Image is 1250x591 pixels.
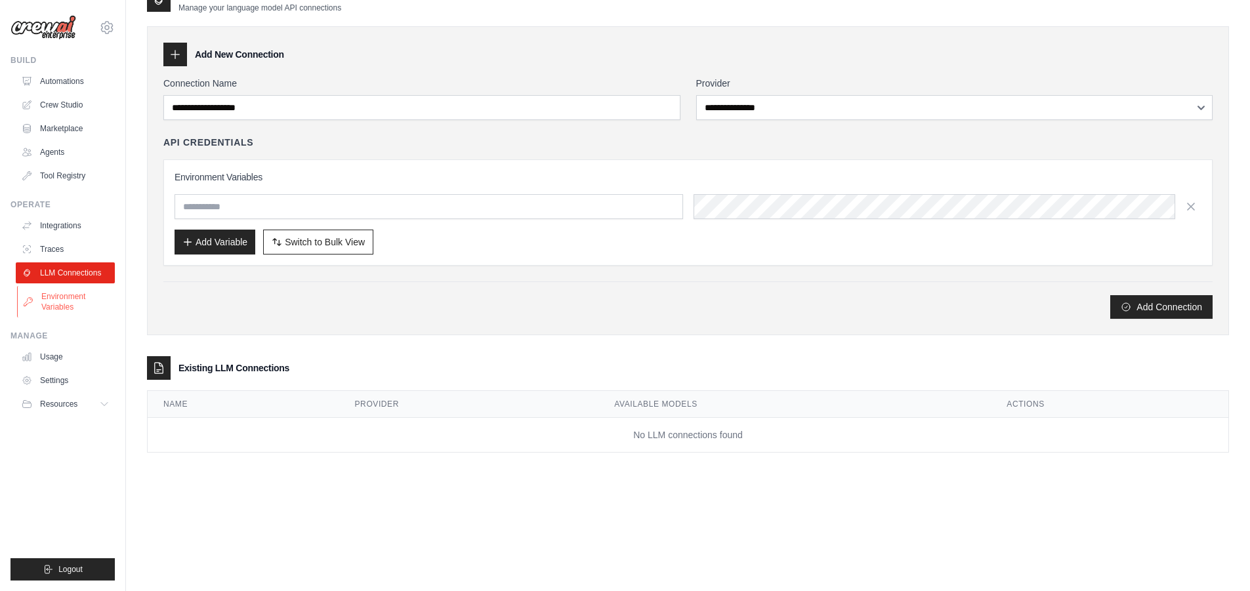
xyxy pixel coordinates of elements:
[175,230,255,255] button: Add Variable
[148,418,1228,453] td: No LLM connections found
[16,346,115,367] a: Usage
[16,165,115,186] a: Tool Registry
[16,94,115,115] a: Crew Studio
[10,558,115,581] button: Logout
[16,118,115,139] a: Marketplace
[598,391,991,418] th: Available Models
[16,142,115,163] a: Agents
[339,391,599,418] th: Provider
[178,361,289,375] h3: Existing LLM Connections
[16,239,115,260] a: Traces
[16,262,115,283] a: LLM Connections
[10,331,115,341] div: Manage
[17,286,116,317] a: Environment Variables
[1110,295,1213,319] button: Add Connection
[991,391,1228,418] th: Actions
[10,55,115,66] div: Build
[163,136,253,149] h4: API Credentials
[40,399,77,409] span: Resources
[16,394,115,415] button: Resources
[163,77,680,90] label: Connection Name
[148,391,339,418] th: Name
[16,370,115,391] a: Settings
[285,235,365,249] span: Switch to Bulk View
[263,230,373,255] button: Switch to Bulk View
[58,564,83,575] span: Logout
[16,215,115,236] a: Integrations
[178,3,341,13] p: Manage your language model API connections
[195,48,284,61] h3: Add New Connection
[696,77,1213,90] label: Provider
[175,171,1201,184] h3: Environment Variables
[16,71,115,92] a: Automations
[10,15,76,40] img: Logo
[10,199,115,210] div: Operate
